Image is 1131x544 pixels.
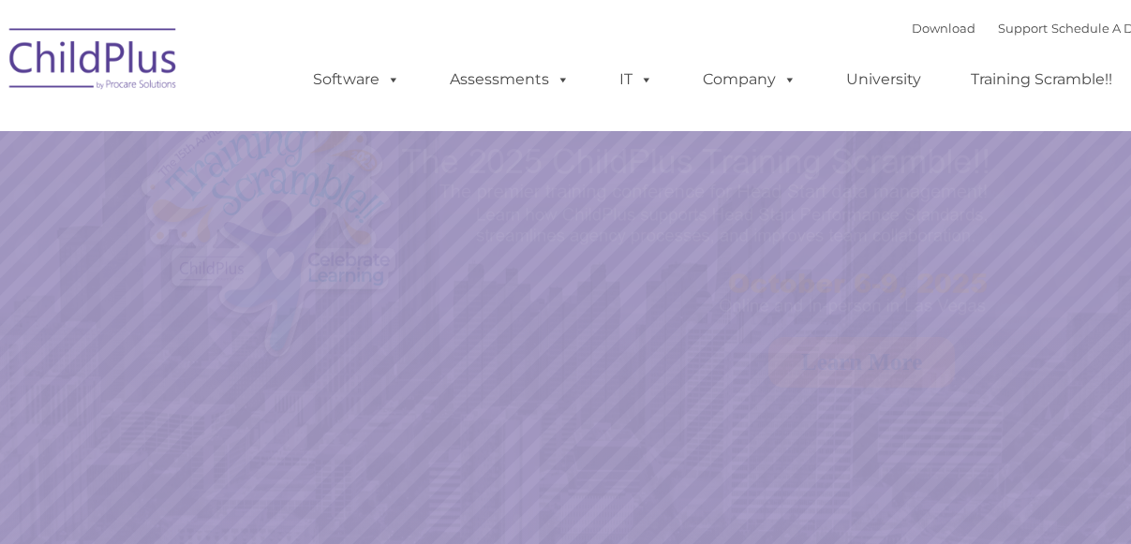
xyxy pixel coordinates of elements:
[684,61,815,98] a: Company
[768,337,955,388] a: Learn More
[952,61,1131,98] a: Training Scramble!!
[912,21,975,36] a: Download
[827,61,940,98] a: University
[998,21,1048,36] a: Support
[601,61,672,98] a: IT
[294,61,419,98] a: Software
[431,61,588,98] a: Assessments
